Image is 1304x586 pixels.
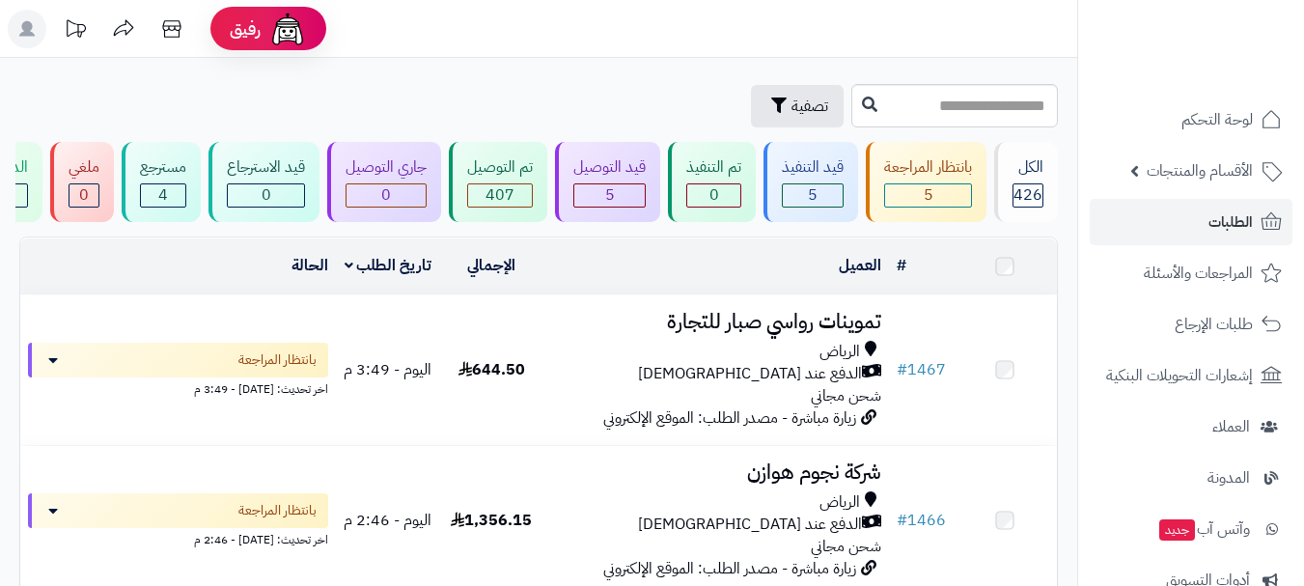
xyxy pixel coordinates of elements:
[1212,413,1250,440] span: العملاء
[468,184,532,207] div: 407
[819,341,860,363] span: الرياض
[1173,43,1286,84] img: logo-2.png
[262,183,271,207] span: 0
[227,156,305,179] div: قيد الاسترجاع
[1090,199,1292,245] a: الطلبات
[238,501,317,520] span: بانتظار المراجعة
[664,142,760,222] a: تم التنفيذ 0
[1144,260,1253,287] span: المراجعات والأسئلة
[791,95,828,118] span: تصفية
[551,311,881,333] h3: تموينات رواسي صبار للتجارة
[69,156,99,179] div: ملغي
[28,528,328,548] div: اخر تحديث: [DATE] - 2:46 م
[79,183,89,207] span: 0
[811,384,881,407] span: شحن مجاني
[1181,106,1253,133] span: لوحة التحكم
[603,406,856,430] span: زيارة مباشرة - مصدر الطلب: الموقع الإلكتروني
[228,184,304,207] div: 0
[1208,209,1253,236] span: الطلبات
[839,254,881,277] a: العميل
[458,358,525,381] span: 644.50
[687,184,740,207] div: 0
[140,156,186,179] div: مسترجع
[230,17,261,41] span: رفيق
[884,156,972,179] div: بانتظار المراجعة
[782,156,844,179] div: قيد التنفيذ
[811,535,881,558] span: شحن مجاني
[1090,352,1292,399] a: إشعارات التحويلات البنكية
[451,509,532,532] span: 1,356.15
[445,142,551,222] a: تم التوصيل 407
[638,363,862,385] span: الدفع عند [DEMOGRAPHIC_DATA]
[709,183,719,207] span: 0
[1090,97,1292,143] a: لوحة التحكم
[1207,464,1250,491] span: المدونة
[467,156,533,179] div: تم التوصيل
[238,350,317,370] span: بانتظار المراجعة
[1090,301,1292,348] a: طلبات الإرجاع
[885,184,971,207] div: 5
[118,142,205,222] a: مسترجع 4
[638,514,862,536] span: الدفع عند [DEMOGRAPHIC_DATA]
[345,254,432,277] a: تاريخ الطلب
[346,156,427,179] div: جاري التوصيل
[897,254,906,277] a: #
[28,377,328,398] div: اخر تحديث: [DATE] - 3:49 م
[1175,311,1253,338] span: طلبات الإرجاع
[924,183,933,207] span: 5
[344,358,431,381] span: اليوم - 3:49 م
[897,358,907,381] span: #
[69,184,98,207] div: 0
[605,183,615,207] span: 5
[323,142,445,222] a: جاري التوصيل 0
[158,183,168,207] span: 4
[1157,516,1250,543] span: وآتس آب
[686,156,741,179] div: تم التنفيذ
[573,156,646,179] div: قيد التوصيل
[1090,250,1292,296] a: المراجعات والأسئلة
[1013,156,1043,179] div: الكل
[1159,519,1195,541] span: جديد
[1106,362,1253,389] span: إشعارات التحويلات البنكية
[1090,455,1292,501] a: المدونة
[347,184,426,207] div: 0
[344,509,431,532] span: اليوم - 2:46 م
[46,142,118,222] a: ملغي 0
[1013,183,1042,207] span: 426
[808,183,818,207] span: 5
[51,10,99,53] a: تحديثات المنصة
[1090,404,1292,450] a: العملاء
[819,491,860,514] span: الرياض
[760,142,862,222] a: قيد التنفيذ 5
[574,184,645,207] div: 5
[551,461,881,484] h3: شركة نجوم هوازن
[751,85,844,127] button: تصفية
[990,142,1062,222] a: الكل426
[205,142,323,222] a: قيد الاسترجاع 0
[141,184,185,207] div: 4
[897,358,946,381] a: #1467
[603,557,856,580] span: زيارة مباشرة - مصدر الطلب: الموقع الإلكتروني
[1147,157,1253,184] span: الأقسام والمنتجات
[897,509,946,532] a: #1466
[1090,506,1292,552] a: وآتس آبجديد
[862,142,990,222] a: بانتظار المراجعة 5
[486,183,514,207] span: 407
[551,142,664,222] a: قيد التوصيل 5
[467,254,515,277] a: الإجمالي
[268,10,307,48] img: ai-face.png
[783,184,843,207] div: 5
[381,183,391,207] span: 0
[897,509,907,532] span: #
[291,254,328,277] a: الحالة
